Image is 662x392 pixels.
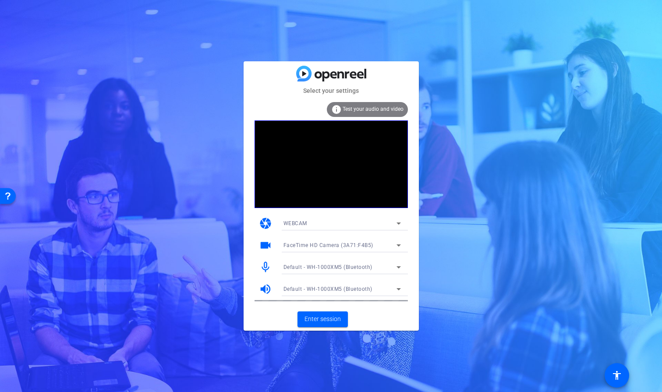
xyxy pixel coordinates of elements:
mat-icon: accessibility [612,370,622,381]
span: Enter session [304,314,341,324]
span: Test your audio and video [343,106,404,112]
span: Default - WH-1000XM5 (Bluetooth) [283,286,372,292]
span: WEBCAM [283,220,307,226]
mat-icon: mic_none [259,261,272,274]
span: Default - WH-1000XM5 (Bluetooth) [283,264,372,270]
mat-icon: info [331,104,342,115]
mat-card-subtitle: Select your settings [244,86,419,95]
img: blue-gradient.svg [296,66,366,81]
button: Enter session [297,311,348,327]
mat-icon: volume_up [259,283,272,296]
mat-icon: videocam [259,239,272,252]
mat-icon: camera [259,217,272,230]
span: FaceTime HD Camera (3A71:F4B5) [283,242,373,248]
